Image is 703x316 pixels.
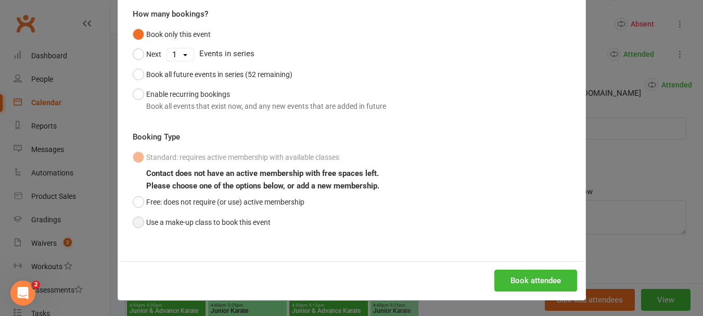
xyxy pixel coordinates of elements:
[146,69,292,80] div: Book all future events in series (52 remaining)
[133,44,571,64] div: Events in series
[32,281,40,289] span: 2
[133,44,161,64] button: Next
[133,84,386,116] button: Enable recurring bookingsBook all events that exist now, and any new events that are added in future
[146,169,379,178] b: Contact does not have an active membership with free spaces left.
[146,100,386,112] div: Book all events that exist now, and any new events that are added in future
[10,281,35,306] iframe: Intercom live chat
[494,270,577,292] button: Book attendee
[133,8,208,20] label: How many bookings?
[133,24,211,44] button: Book only this event
[146,181,379,191] b: Please choose one of the options below, or add a new membership.
[133,131,180,143] label: Booking Type
[133,212,271,232] button: Use a make-up class to book this event
[133,192,304,212] button: Free: does not require (or use) active membership
[133,65,292,84] button: Book all future events in series (52 remaining)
